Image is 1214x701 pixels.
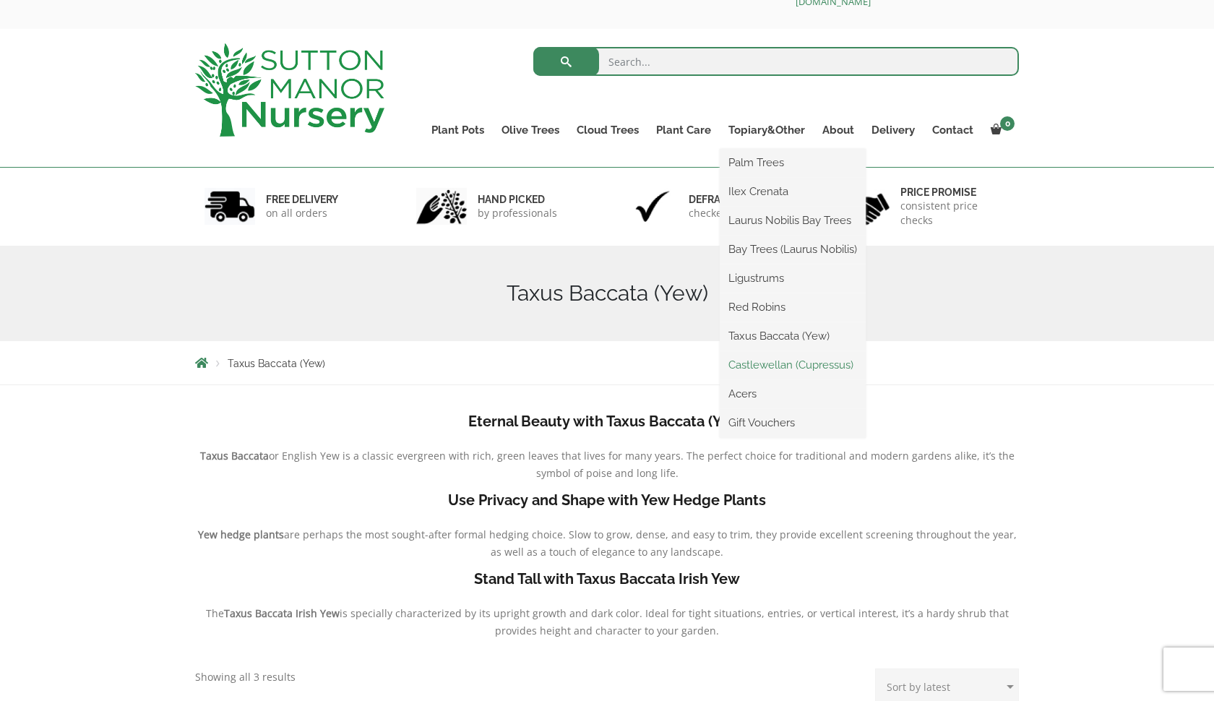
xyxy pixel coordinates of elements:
b: Taxus Baccata Irish Yew [224,606,340,620]
p: on all orders [266,206,338,220]
a: Plant Pots [423,120,493,140]
p: consistent price checks [900,199,1010,228]
a: Gift Vouchers [720,412,866,434]
img: 3.jpg [627,188,678,225]
a: Laurus Nobilis Bay Trees [720,210,866,231]
p: by professionals [478,206,557,220]
a: Plant Care [647,120,720,140]
b: Eternal Beauty with Taxus Baccata (Yew) [468,413,746,430]
b: Taxus Baccata [200,449,269,463]
p: Showing all 3 results [195,668,296,686]
a: Ligustrums [720,267,866,289]
span: or English Yew is a classic evergreen with rich, green leaves that lives for many years. The perf... [269,449,1015,480]
h6: Price promise [900,186,1010,199]
a: Bay Trees (Laurus Nobilis) [720,238,866,260]
a: Ilex Crenata [720,181,866,202]
span: 0 [1000,116,1015,131]
input: Search... [533,47,1020,76]
img: 2.jpg [416,188,467,225]
a: Taxus Baccata (Yew) [720,325,866,347]
a: Red Robins [720,296,866,318]
a: Acers [720,383,866,405]
h6: hand picked [478,193,557,206]
a: Contact [924,120,982,140]
p: checked & Licensed [689,206,784,220]
b: Yew hedge plants [198,528,284,541]
nav: Breadcrumbs [195,357,1019,369]
a: Topiary&Other [720,120,814,140]
a: About [814,120,863,140]
b: Stand Tall with Taxus Baccata Irish Yew [474,570,740,588]
h1: Taxus Baccata (Yew) [195,280,1019,306]
img: logo [195,43,384,137]
h6: Defra approved [689,193,784,206]
a: Olive Trees [493,120,568,140]
img: 1.jpg [205,188,255,225]
a: Palm Trees [720,152,866,173]
span: The [206,606,224,620]
h6: FREE DELIVERY [266,193,338,206]
span: is specially characterized by its upright growth and dark color. Ideal for tight situations, entr... [340,606,1009,637]
a: Castlewellan (Cupressus) [720,354,866,376]
a: Delivery [863,120,924,140]
a: 0 [982,120,1019,140]
span: are perhaps the most sought-after formal hedging choice. Slow to grow, dense, and easy to trim, t... [284,528,1017,559]
b: Use Privacy and Shape with Yew Hedge Plants [448,491,766,509]
span: Taxus Baccata (Yew) [228,358,325,369]
a: Cloud Trees [568,120,647,140]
